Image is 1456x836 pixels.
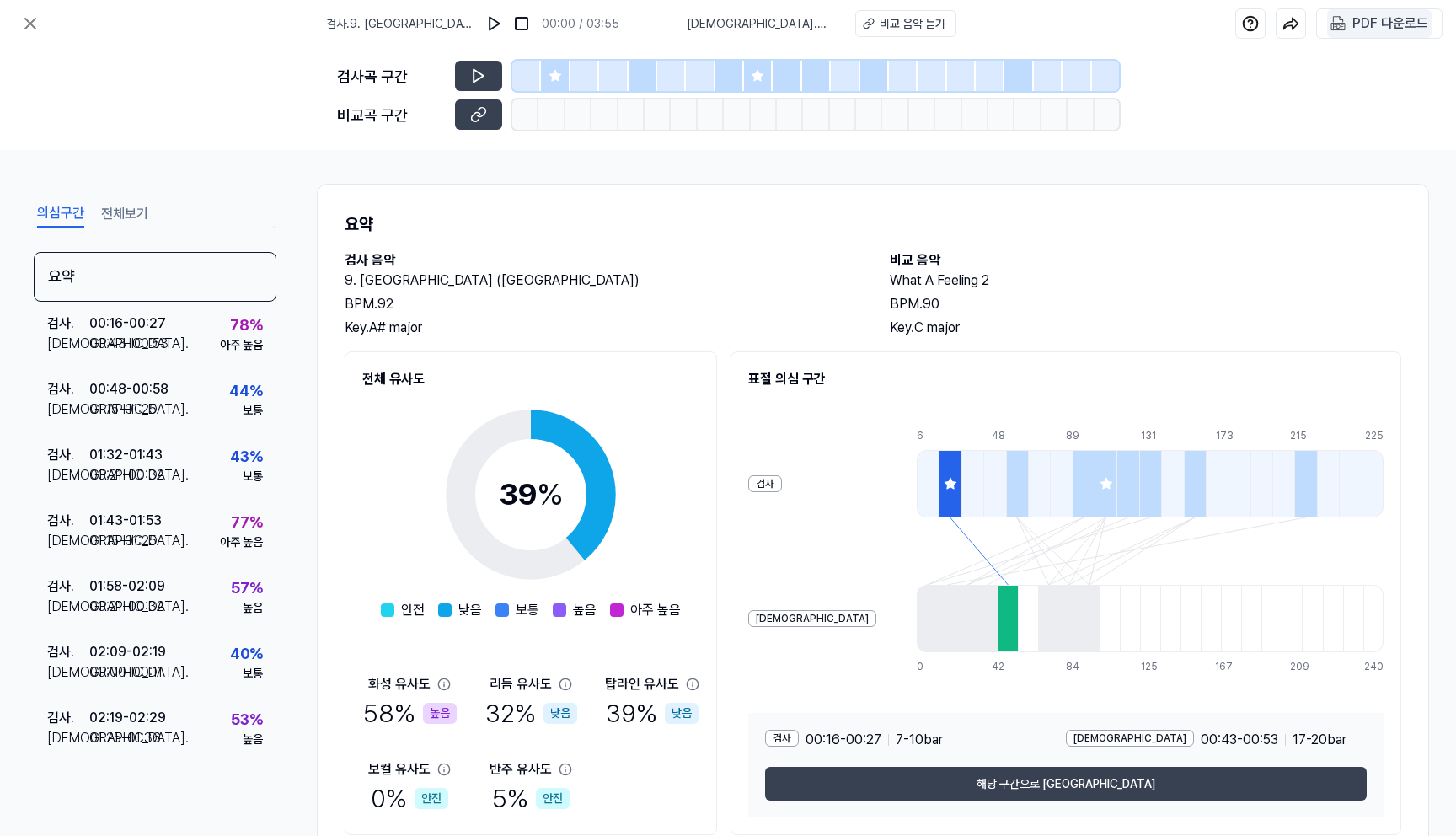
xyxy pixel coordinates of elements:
span: 17 - 20 bar [1293,730,1346,750]
span: 7 - 10 bar [896,730,943,750]
div: 아주 높음 [220,533,263,551]
div: 01:43 - 01:53 [89,511,162,531]
div: 173 [1216,428,1238,443]
div: 반주 유사도 [490,759,552,780]
div: 58 % [363,694,457,732]
div: [DEMOGRAPHIC_DATA] . [47,334,89,354]
div: 53 % [231,708,263,731]
div: 39 % [606,694,699,732]
div: 00:21 - 00:32 [89,465,164,485]
div: 00:43 - 00:53 [89,334,169,354]
div: 검사 [765,730,799,747]
div: 167 [1215,659,1235,674]
div: 00:16 - 00:27 [89,313,166,334]
div: 225 [1365,428,1384,443]
img: help [1242,15,1259,32]
div: 32 % [485,694,577,732]
div: 검사 . [47,445,89,465]
div: 01:32 - 01:43 [89,445,163,465]
div: 보통 [243,665,263,683]
div: 검사 . [47,313,89,334]
div: [DEMOGRAPHIC_DATA] . [47,465,89,485]
div: 보컬 유사도 [368,759,431,780]
div: [DEMOGRAPHIC_DATA] [1066,730,1194,747]
button: PDF 다운로드 [1327,9,1432,38]
h2: 검사 음악 [345,250,856,271]
div: 77 % [231,511,263,533]
div: 0 [917,659,937,674]
div: BPM. 90 [890,294,1401,314]
img: PDF Download [1330,16,1346,31]
div: PDF 다운로드 [1352,13,1428,35]
div: 비교 음악 듣기 [880,15,945,33]
span: 검사 . 9. [GEOGRAPHIC_DATA] ([GEOGRAPHIC_DATA]) [326,15,474,33]
div: 84 [1066,659,1086,674]
div: 높음 [423,703,457,724]
div: 43 % [230,445,263,468]
div: 00:00 / 03:55 [542,15,619,33]
div: 5 % [492,780,570,817]
h2: What A Feeling 2 [890,271,1401,291]
div: 01:25 - 01:36 [89,728,161,748]
div: 209 [1290,659,1310,674]
div: 48 [992,428,1014,443]
h2: 비교 음악 [890,250,1401,271]
img: share [1282,15,1299,32]
div: BPM. 92 [345,294,856,314]
div: 6 [917,428,939,443]
div: 높음 [243,599,263,617]
div: 검사 [748,475,782,492]
span: 00:16 - 00:27 [806,730,881,750]
div: 안전 [536,788,570,809]
div: 39 [499,472,564,517]
span: 아주 높음 [630,600,681,620]
div: 검사 . [47,576,89,597]
div: 02:09 - 02:19 [89,642,166,662]
div: 보통 [243,468,263,485]
div: 낮음 [665,703,699,724]
div: [DEMOGRAPHIC_DATA] . [47,399,89,420]
div: 높음 [243,731,263,748]
span: % [537,476,564,512]
div: 40 % [230,642,263,665]
div: 검사 . [47,708,89,728]
div: [DEMOGRAPHIC_DATA] . [47,728,89,748]
span: 안전 [401,600,425,620]
div: 검사곡 구간 [337,65,445,88]
div: 보통 [243,402,263,420]
h2: 9. [GEOGRAPHIC_DATA] ([GEOGRAPHIC_DATA]) [345,271,856,291]
div: 탑라인 유사도 [605,674,679,694]
span: 보통 [516,600,539,620]
button: 해당 구간으로 [GEOGRAPHIC_DATA] [765,767,1367,801]
div: 44 % [229,379,263,402]
div: [DEMOGRAPHIC_DATA] [748,610,876,627]
h2: 표절 의심 구간 [748,369,1384,389]
div: 검사 . [47,642,89,662]
div: 02:19 - 02:29 [89,708,166,728]
div: 요약 [34,252,276,302]
div: [DEMOGRAPHIC_DATA] . [47,531,89,551]
div: 89 [1066,428,1088,443]
span: 높음 [573,600,597,620]
div: 125 [1141,659,1161,674]
button: 의심구간 [37,201,84,228]
div: 00:48 - 00:58 [89,379,169,399]
h2: 전체 유사도 [362,369,699,389]
div: 비교곡 구간 [337,104,445,126]
img: play [486,15,503,32]
div: 00:21 - 00:32 [89,597,164,617]
div: 01:15 - 01:25 [89,531,157,551]
div: 아주 높음 [220,336,263,354]
div: 78 % [230,313,263,336]
div: Key. C major [890,318,1401,338]
button: 비교 음악 듣기 [855,10,956,37]
img: stop [513,15,530,32]
div: 화성 유사도 [368,674,431,694]
div: 57 % [231,576,263,599]
div: 01:58 - 02:09 [89,576,165,597]
div: 검사 . [47,511,89,531]
div: 240 [1364,659,1384,674]
button: 전체보기 [101,201,148,228]
span: [DEMOGRAPHIC_DATA] . What A Feeling 2 [687,15,835,33]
